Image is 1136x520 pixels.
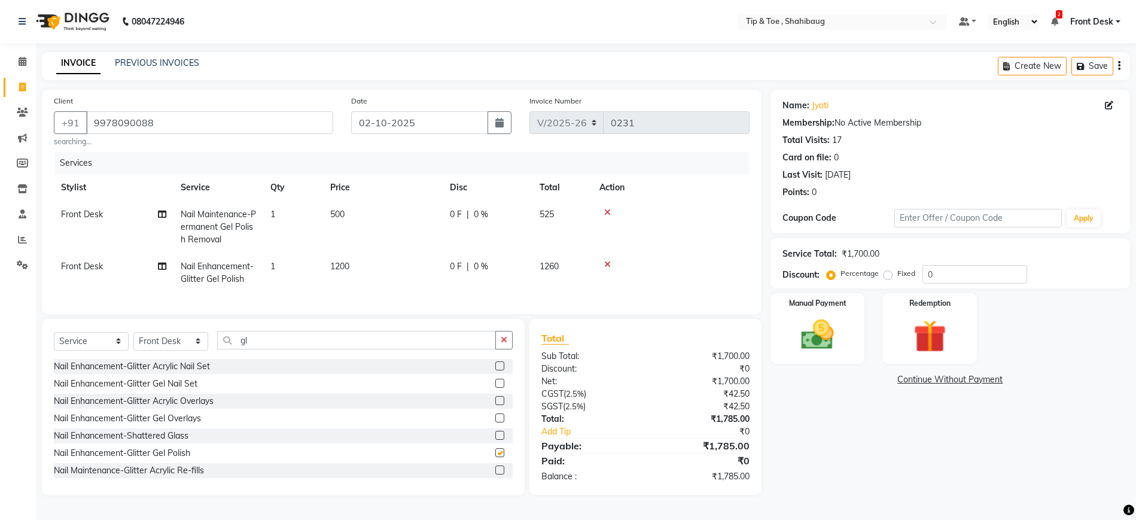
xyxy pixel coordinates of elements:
div: Nail Enhancement-Glitter Acrylic Nail Set [54,360,210,373]
th: Total [532,174,592,201]
span: 0 F [450,260,462,273]
div: Payable: [532,439,645,453]
div: ₹1,785.00 [645,470,759,483]
div: Card on file: [782,151,832,164]
button: Apply [1067,209,1101,227]
div: ( ) [532,400,645,413]
button: Save [1071,57,1113,75]
span: 1260 [540,261,559,272]
div: ₹1,785.00 [645,413,759,425]
div: Balance : [532,470,645,483]
div: 17 [832,134,842,147]
div: 0 [834,151,839,164]
label: Invoice Number [529,96,581,107]
div: [DATE] [825,169,851,181]
span: | [467,208,469,221]
th: Action [592,174,750,201]
a: Add Tip [532,425,664,438]
div: ₹1,785.00 [645,439,759,453]
div: Nail Enhancement-Glitter Gel Polish [54,447,190,460]
div: Total Visits: [782,134,830,147]
span: 500 [330,209,345,220]
div: Nail Maintenance-Glitter Acrylic Re-fills [54,464,204,477]
span: 0 F [450,208,462,221]
div: ( ) [532,388,645,400]
span: Nail Enhancement-Glitter Gel Polish [181,261,254,284]
th: Price [323,174,443,201]
span: 525 [540,209,554,220]
div: ₹1,700.00 [645,350,759,363]
input: Search by Name/Mobile/Email/Code [86,111,333,134]
div: Nail Enhancement-Glitter Acrylic Overlays [54,395,214,408]
span: 2.5% [566,389,584,399]
a: Jyoti [812,99,829,112]
button: +91 [54,111,87,134]
span: Total [541,332,569,345]
div: Points: [782,186,809,199]
span: 1 [270,261,275,272]
span: 0 % [474,208,488,221]
label: Fixed [897,268,915,279]
div: ₹42.50 [645,388,759,400]
div: Net: [532,375,645,388]
div: Name: [782,99,809,112]
span: 1200 [330,261,349,272]
div: Paid: [532,454,645,468]
div: Service Total: [782,248,837,260]
span: 2.5% [565,402,583,411]
span: SGST [541,401,563,412]
div: 0 [812,186,817,199]
a: PREVIOUS INVOICES [115,57,199,68]
span: 1 [270,209,275,220]
div: Membership: [782,117,835,129]
div: Coupon Code [782,212,894,224]
img: _gift.svg [903,316,956,357]
div: ₹0 [645,363,759,375]
div: Nail Enhancement-Glitter Gel Overlays [54,412,201,425]
a: INVOICE [56,53,100,74]
span: | [467,260,469,273]
th: Service [173,174,263,201]
div: ₹0 [645,454,759,468]
span: Front Desk [61,209,103,220]
small: searching... [54,136,333,147]
th: Qty [263,174,323,201]
button: Create New [998,57,1067,75]
label: Redemption [909,298,951,309]
img: _cash.svg [791,316,843,354]
div: Nail Enhancement-Glitter Gel Nail Set [54,378,197,390]
div: Discount: [532,363,645,375]
span: 0 % [474,260,488,273]
div: ₹42.50 [645,400,759,413]
label: Date [351,96,367,107]
label: Client [54,96,73,107]
th: Disc [443,174,532,201]
th: Stylist [54,174,173,201]
label: Manual Payment [789,298,846,309]
a: 2 [1051,16,1058,27]
div: ₹0 [664,425,758,438]
span: CGST [541,388,564,399]
div: Last Visit: [782,169,823,181]
div: ₹1,700.00 [645,375,759,388]
span: Nail Maintenance-Permanent Gel Polish Removal [181,209,256,245]
span: Front Desk [1070,16,1113,28]
div: Total: [532,413,645,425]
a: Continue Without Payment [773,373,1128,386]
div: Services [55,152,759,174]
div: ₹1,700.00 [842,248,879,260]
span: 2 [1056,10,1062,19]
div: Discount: [782,269,820,281]
div: Sub Total: [532,350,645,363]
div: No Active Membership [782,117,1118,129]
b: 08047224946 [132,5,184,38]
div: Nail Enhancement-Shattered Glass [54,430,188,442]
label: Percentage [840,268,879,279]
input: Search or Scan [217,331,496,349]
span: Front Desk [61,261,103,272]
img: logo [31,5,112,38]
input: Enter Offer / Coupon Code [894,209,1062,227]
